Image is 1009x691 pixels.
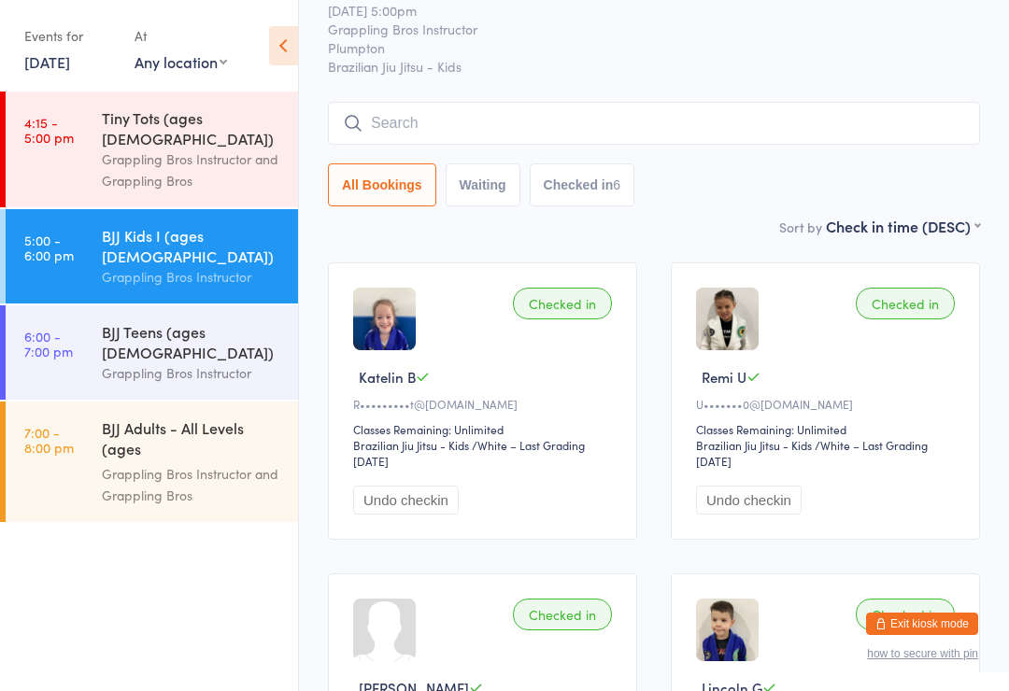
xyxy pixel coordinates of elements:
div: At [135,21,227,51]
button: Checked in6 [530,163,635,206]
a: 5:00 -6:00 pmBJJ Kids I (ages [DEMOGRAPHIC_DATA])Grappling Bros Instructor [6,209,298,303]
div: Any location [135,51,227,72]
img: image1744417808.png [353,288,416,350]
button: Exit kiosk mode [866,613,978,635]
time: 6:00 - 7:00 pm [24,329,73,359]
div: Classes Remaining: Unlimited [353,421,618,437]
button: how to secure with pin [867,647,978,660]
div: Grappling Bros Instructor and Grappling Bros [102,463,282,506]
div: BJJ Teens (ages [DEMOGRAPHIC_DATA]) [102,321,282,362]
span: Grappling Bros Instructor [328,20,951,38]
div: 6 [613,177,620,192]
div: BJJ Adults - All Levels (ages [DEMOGRAPHIC_DATA]+) [102,417,282,463]
div: Tiny Tots (ages [DEMOGRAPHIC_DATA]) [102,107,282,148]
a: 6:00 -7:00 pmBJJ Teens (ages [DEMOGRAPHIC_DATA])Grappling Bros Instructor [6,305,298,400]
input: Search [328,102,980,145]
span: Katelin B [359,367,416,387]
div: Checked in [513,288,612,319]
span: Remi U [702,367,746,387]
a: 7:00 -8:00 pmBJJ Adults - All Levels (ages [DEMOGRAPHIC_DATA]+)Grappling Bros Instructor and Grap... [6,402,298,522]
label: Sort by [779,218,822,236]
span: Brazilian Jiu Jitsu - Kids [328,57,980,76]
div: Events for [24,21,116,51]
img: image1717037276.png [696,599,759,661]
button: Undo checkin [696,486,802,515]
div: Grappling Bros Instructor and Grappling Bros [102,148,282,191]
div: Grappling Bros Instructor [102,362,282,384]
div: Brazilian Jiu Jitsu - Kids [696,437,812,453]
div: Grappling Bros Instructor [102,266,282,288]
div: Checked in [513,599,612,630]
a: [DATE] [24,51,70,72]
span: [DATE] 5:00pm [328,1,951,20]
button: All Bookings [328,163,436,206]
div: Checked in [856,288,955,319]
time: 7:00 - 8:00 pm [24,425,74,455]
button: Undo checkin [353,486,459,515]
a: 4:15 -5:00 pmTiny Tots (ages [DEMOGRAPHIC_DATA])Grappling Bros Instructor and Grappling Bros [6,92,298,207]
div: Check in time (DESC) [826,216,980,236]
div: Classes Remaining: Unlimited [696,421,960,437]
div: Checked in [856,599,955,630]
div: BJJ Kids I (ages [DEMOGRAPHIC_DATA]) [102,225,282,266]
span: Plumpton [328,38,951,57]
img: image1717585001.png [696,288,759,350]
time: 5:00 - 6:00 pm [24,233,74,262]
div: U•••••••0@[DOMAIN_NAME] [696,396,960,412]
button: Waiting [446,163,520,206]
div: R•••••••••t@[DOMAIN_NAME] [353,396,618,412]
div: Brazilian Jiu Jitsu - Kids [353,437,469,453]
time: 4:15 - 5:00 pm [24,115,74,145]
